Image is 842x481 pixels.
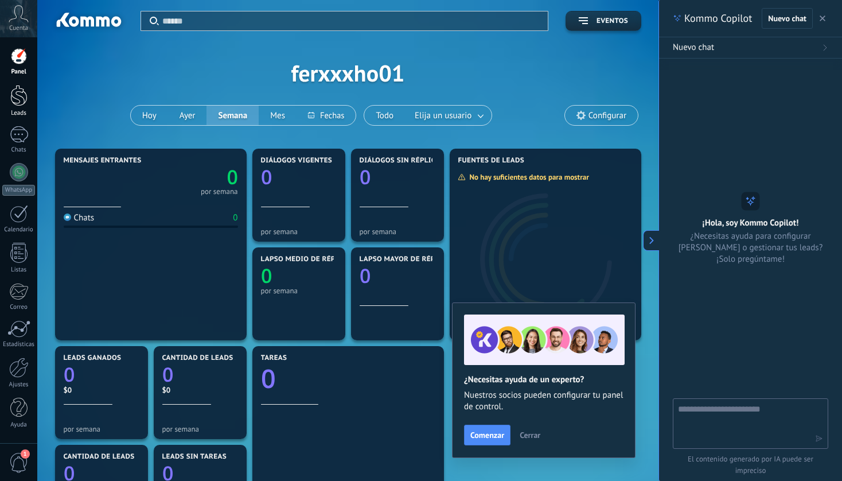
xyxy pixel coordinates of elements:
div: Estadísticas [2,341,36,348]
span: Lapso mayor de réplica [360,255,451,263]
span: Nuevo chat [673,42,714,53]
div: Ayuda [2,421,36,429]
div: No hay suficientes datos para mostrar [458,172,597,182]
text: 0 [162,361,173,387]
span: ¿Necesitas ayuda para configurar [PERSON_NAME] o gestionar tus leads? ¡Solo pregúntame! [673,231,828,265]
button: Nuevo chat [762,8,813,29]
span: Comenzar [470,431,504,439]
div: Correo [2,304,36,311]
div: Listas [2,266,36,274]
text: 0 [64,361,75,387]
div: Chats [64,212,95,223]
button: Eventos [566,11,641,31]
span: Tareas [261,354,287,362]
text: 0 [360,164,371,190]
span: Cantidad de leads perdidos [64,453,173,461]
button: Comenzar [464,425,510,445]
span: Cantidad de leads activos [162,354,265,362]
div: $0 [64,385,139,395]
button: Semana [206,106,259,125]
text: 0 [360,262,371,289]
text: 0 [227,164,237,190]
span: Fuentes de leads [458,157,525,165]
span: Cuenta [9,25,28,32]
span: Leads sin tareas [162,453,227,461]
button: Elija un usuario [405,106,492,125]
button: Cerrar [514,426,545,444]
h2: ¡Hola, soy Kommo Copilot! [703,218,799,228]
a: 0 [162,361,238,387]
img: Chats [64,214,71,221]
div: $0 [162,385,238,395]
text: 0 [261,164,272,190]
button: Nuevo chat [659,37,842,59]
div: Ajustes [2,381,36,389]
span: Configurar [588,111,626,121]
button: Mes [259,106,297,125]
span: Cerrar [520,431,540,439]
div: por semana [360,227,435,236]
div: por semana [64,425,139,433]
span: El contenido generado por IA puede ser impreciso [673,453,828,476]
div: 0 [233,212,237,223]
div: WhatsApp [2,185,35,196]
a: 0 [151,164,238,190]
span: Nuestros socios pueden configurar tu panel de control. [464,390,623,413]
span: Leads ganados [64,354,122,362]
div: por semana [201,189,238,195]
div: Chats [2,146,36,154]
span: Elija un usuario [412,108,474,123]
text: 0 [261,262,272,289]
div: por semana [162,425,238,433]
button: Todo [364,106,405,125]
div: Calendario [2,226,36,234]
text: 0 [261,361,276,396]
a: 0 [261,361,435,396]
span: Lapso medio de réplica [261,255,352,263]
span: 1 [21,449,30,459]
div: por semana [261,286,337,295]
div: Panel [2,68,36,76]
button: Hoy [131,106,168,125]
span: Diálogos sin réplica [360,157,441,165]
h2: ¿Necesitas ayuda de un experto? [464,374,623,385]
div: por semana [261,227,337,236]
a: 0 [64,361,139,387]
div: Leads [2,110,36,117]
button: Fechas [297,106,356,125]
span: Eventos [597,17,628,25]
button: Ayer [168,106,207,125]
span: Mensajes entrantes [64,157,142,165]
span: Kommo Copilot [684,11,752,25]
span: Nuevo chat [768,14,806,22]
span: Diálogos vigentes [261,157,333,165]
